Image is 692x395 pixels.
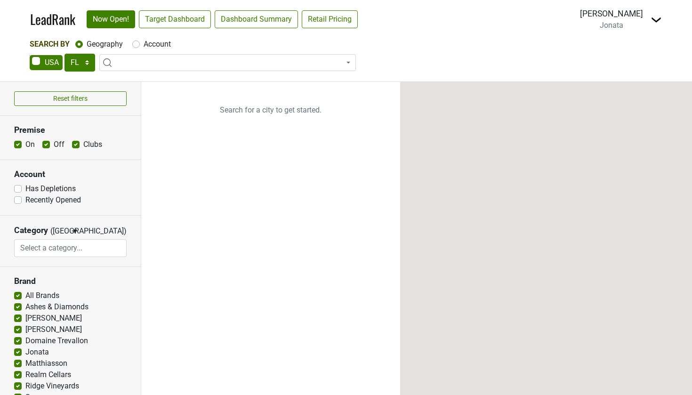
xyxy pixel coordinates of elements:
span: ▼ [72,227,79,235]
label: [PERSON_NAME] [25,324,82,335]
span: ([GEOGRAPHIC_DATA]) [50,226,69,239]
h3: Premise [14,125,127,135]
label: Has Depletions [25,183,76,194]
label: Off [54,139,64,150]
h3: Category [14,226,48,235]
button: Reset filters [14,91,127,106]
label: Ridge Vineyards [25,380,79,392]
h3: Account [14,169,127,179]
label: All Brands [25,290,59,301]
label: Ashes & Diamonds [25,301,89,313]
label: Realm Cellars [25,369,71,380]
label: On [25,139,35,150]
label: Recently Opened [25,194,81,206]
label: [PERSON_NAME] [25,313,82,324]
label: Clubs [83,139,102,150]
a: Dashboard Summary [215,10,298,28]
p: Search for a city to get started. [141,82,400,138]
label: Matthiasson [25,358,67,369]
input: Select a category... [15,239,126,257]
label: Geography [87,39,123,50]
a: Target Dashboard [139,10,211,28]
a: Retail Pricing [302,10,358,28]
label: Account [144,39,171,50]
div: [PERSON_NAME] [580,8,643,20]
a: Now Open! [87,10,135,28]
h3: Brand [14,276,127,286]
a: LeadRank [30,9,75,29]
span: Search By [30,40,70,48]
span: Jonata [600,21,623,30]
label: Jonata [25,347,49,358]
img: Dropdown Menu [651,14,662,25]
label: Domaine Trevallon [25,335,88,347]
